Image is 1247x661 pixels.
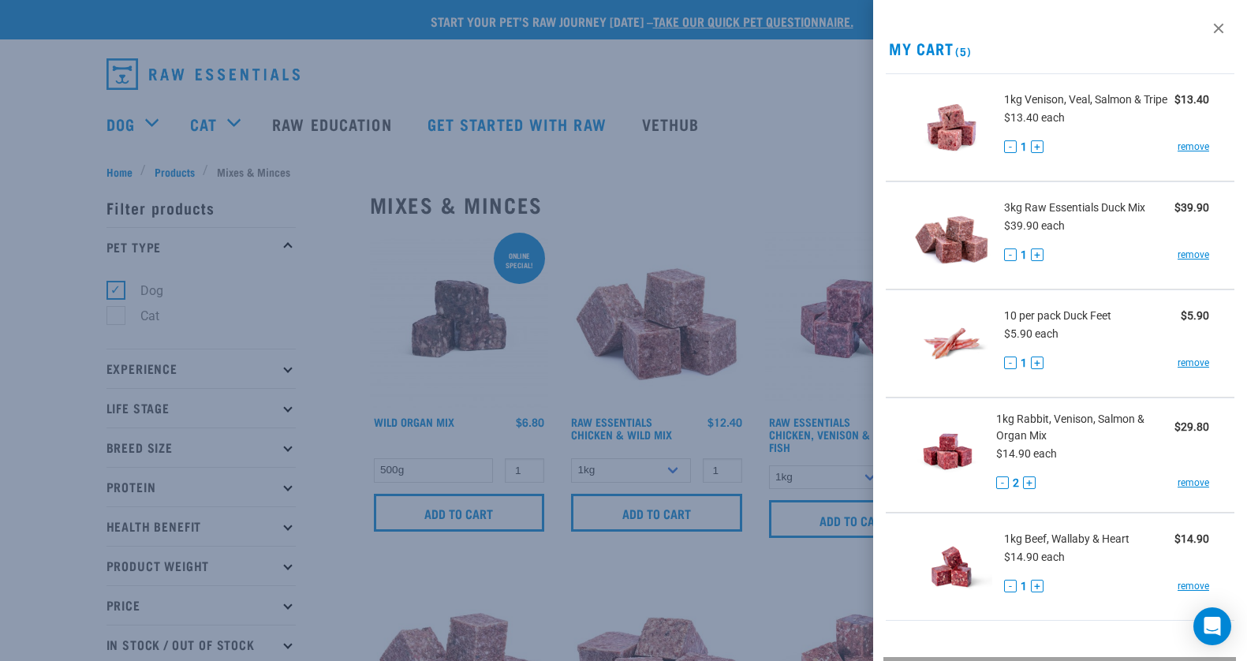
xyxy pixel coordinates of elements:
span: $39.90 each [1004,219,1065,232]
strong: $13.40 [1174,93,1209,106]
a: remove [1178,356,1209,370]
span: 1 [1021,355,1027,372]
button: - [1004,140,1017,153]
button: + [1023,476,1036,489]
button: + [1031,248,1044,261]
img: Duck Feet [911,303,992,384]
button: - [1004,357,1017,369]
a: remove [1178,476,1209,490]
span: 1kg Beef, Wallaby & Heart [1004,531,1129,547]
span: 1 [1021,578,1027,595]
img: Rabbit, Venison, Salmon & Organ Mix [911,411,984,492]
span: $5.90 each [1004,327,1058,340]
strong: $14.90 [1174,532,1209,545]
button: - [996,476,1009,489]
span: $14.90 each [1004,551,1065,563]
span: $14.90 each [996,447,1057,460]
span: 10 per pack Duck Feet [1004,308,1111,324]
span: 1 [1021,139,1027,155]
img: Beef, Wallaby & Heart [911,526,992,607]
strong: $29.80 [1174,420,1209,433]
span: (5) [953,48,971,54]
strong: $39.90 [1174,201,1209,214]
span: 1kg Venison, Veal, Salmon & Tripe [1004,91,1167,108]
span: 3kg Raw Essentials Duck Mix [1004,200,1145,216]
span: 2 [1013,475,1019,491]
a: remove [1178,248,1209,262]
button: + [1031,580,1044,592]
button: - [1004,580,1017,592]
span: 1 [1021,247,1027,263]
span: $13.40 each [1004,111,1065,124]
div: Open Intercom Messenger [1193,607,1231,645]
img: Raw Essentials Duck Mix [911,195,992,276]
h2: My Cart [873,39,1247,58]
span: 1kg Rabbit, Venison, Salmon & Organ Mix [996,411,1174,444]
a: remove [1178,579,1209,593]
strong: $5.90 [1181,309,1209,322]
button: - [1004,248,1017,261]
button: + [1031,357,1044,369]
a: remove [1178,140,1209,154]
img: Venison, Veal, Salmon & Tripe [911,87,992,168]
button: + [1031,140,1044,153]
